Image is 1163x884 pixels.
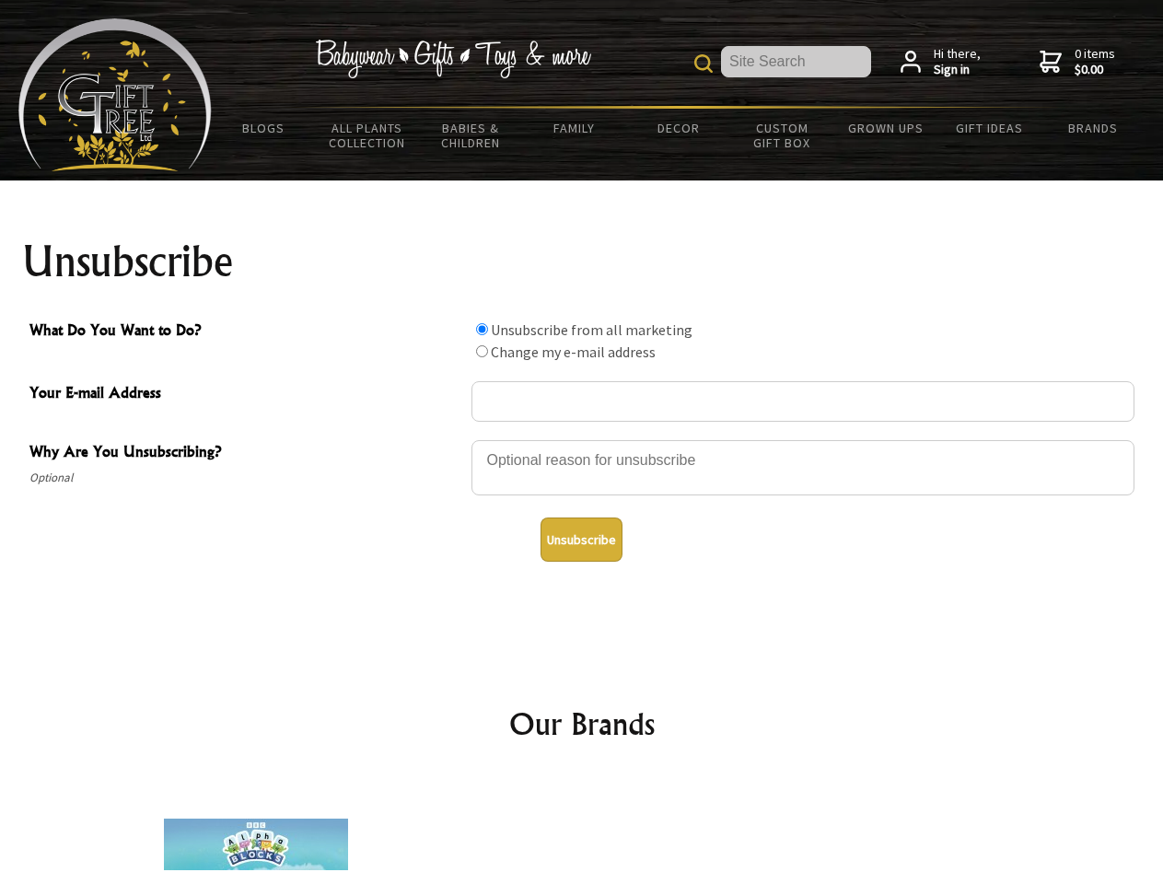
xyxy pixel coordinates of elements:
[833,109,937,147] a: Grown Ups
[491,320,692,339] label: Unsubscribe from all marketing
[18,18,212,171] img: Babyware - Gifts - Toys and more...
[471,440,1134,495] textarea: Why Are You Unsubscribing?
[29,381,462,408] span: Your E-mail Address
[934,62,981,78] strong: Sign in
[37,702,1127,746] h2: Our Brands
[694,54,713,73] img: product search
[1040,46,1115,78] a: 0 items$0.00
[1075,45,1115,78] span: 0 items
[29,319,462,345] span: What Do You Want to Do?
[212,109,316,147] a: BLOGS
[29,440,462,467] span: Why Are You Unsubscribing?
[937,109,1041,147] a: Gift Ideas
[491,343,656,361] label: Change my e-mail address
[934,46,981,78] span: Hi there,
[1041,109,1146,147] a: Brands
[22,239,1142,284] h1: Unsubscribe
[471,381,1134,422] input: Your E-mail Address
[316,109,420,162] a: All Plants Collection
[626,109,730,147] a: Decor
[29,467,462,489] span: Optional
[476,323,488,335] input: What Do You Want to Do?
[1075,62,1115,78] strong: $0.00
[476,345,488,357] input: What Do You Want to Do?
[523,109,627,147] a: Family
[721,46,871,77] input: Site Search
[419,109,523,162] a: Babies & Children
[315,40,591,78] img: Babywear - Gifts - Toys & more
[541,518,622,562] button: Unsubscribe
[901,46,981,78] a: Hi there,Sign in
[730,109,834,162] a: Custom Gift Box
